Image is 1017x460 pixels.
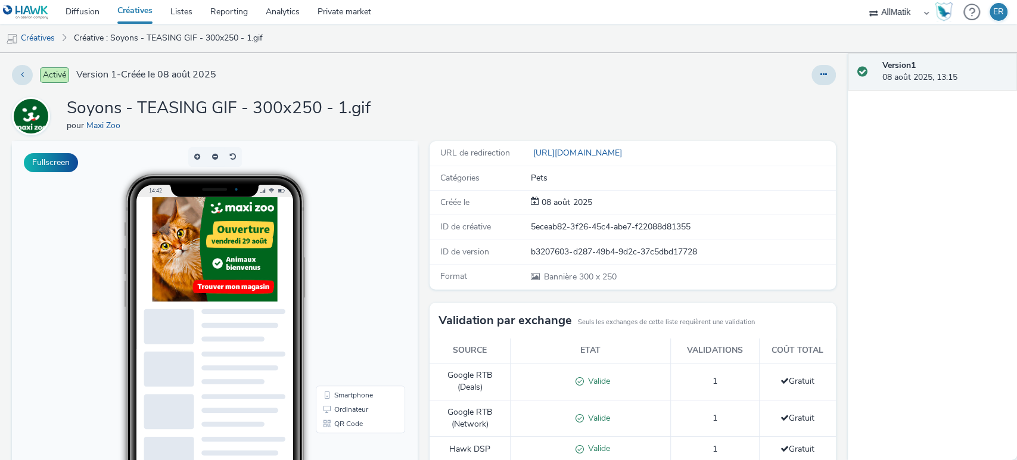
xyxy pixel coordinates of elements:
[306,261,391,275] li: Ordinateur
[671,338,759,363] th: Validations
[993,3,1004,21] div: ER
[935,2,957,21] a: Hawk Academy
[6,33,18,45] img: mobile
[40,67,69,83] span: Activé
[713,412,717,424] span: 1
[137,46,150,52] span: 14:42
[430,338,511,363] th: Source
[68,24,269,52] a: Créative : Soyons - TEASING GIF - 300x250 - 1.gif
[322,250,361,257] span: Smartphone
[531,221,834,233] div: 5eceab82-3f26-45c4-abe7-f22088d81355
[440,147,510,158] span: URL de redirection
[531,172,834,184] div: Pets
[780,443,814,455] span: Gratuit
[306,247,391,261] li: Smartphone
[322,279,351,286] span: QR Code
[67,120,86,131] span: pour
[24,153,78,172] button: Fullscreen
[440,172,480,184] span: Catégories
[322,265,356,272] span: Ordinateur
[86,120,125,131] a: Maxi Zoo
[3,5,49,20] img: undefined Logo
[713,375,717,387] span: 1
[543,271,616,282] span: 300 x 250
[584,375,610,387] span: Valide
[539,197,592,208] span: 08 août 2025
[440,221,491,232] span: ID de créative
[780,412,814,424] span: Gratuit
[578,318,755,327] small: Seuls les exchanges de cette liste requièrent une validation
[67,97,371,120] h1: Soyons - TEASING GIF - 300x250 - 1.gif
[539,197,592,209] div: Création 08 août 2025, 13:15
[780,375,814,387] span: Gratuit
[584,412,610,424] span: Valide
[14,99,48,133] img: Maxi Zoo
[882,60,916,71] strong: Version 1
[511,338,671,363] th: Etat
[584,443,610,454] span: Valide
[440,246,489,257] span: ID de version
[531,246,834,258] div: b3207603-d287-49b4-9d2c-37c5dbd17728
[759,338,835,363] th: Coût total
[76,68,216,82] span: Version 1 - Créée le 08 août 2025
[12,110,55,122] a: Maxi Zoo
[438,312,572,330] h3: Validation par exchange
[430,400,511,437] td: Google RTB (Network)
[544,271,579,282] span: Bannière
[430,363,511,400] td: Google RTB (Deals)
[141,56,266,160] img: Advertisement preview
[882,60,1007,84] div: 08 août 2025, 13:15
[935,2,953,21] img: Hawk Academy
[306,275,391,290] li: QR Code
[440,271,467,282] span: Format
[713,443,717,455] span: 1
[531,147,626,158] a: [URL][DOMAIN_NAME]
[440,197,469,208] span: Créée le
